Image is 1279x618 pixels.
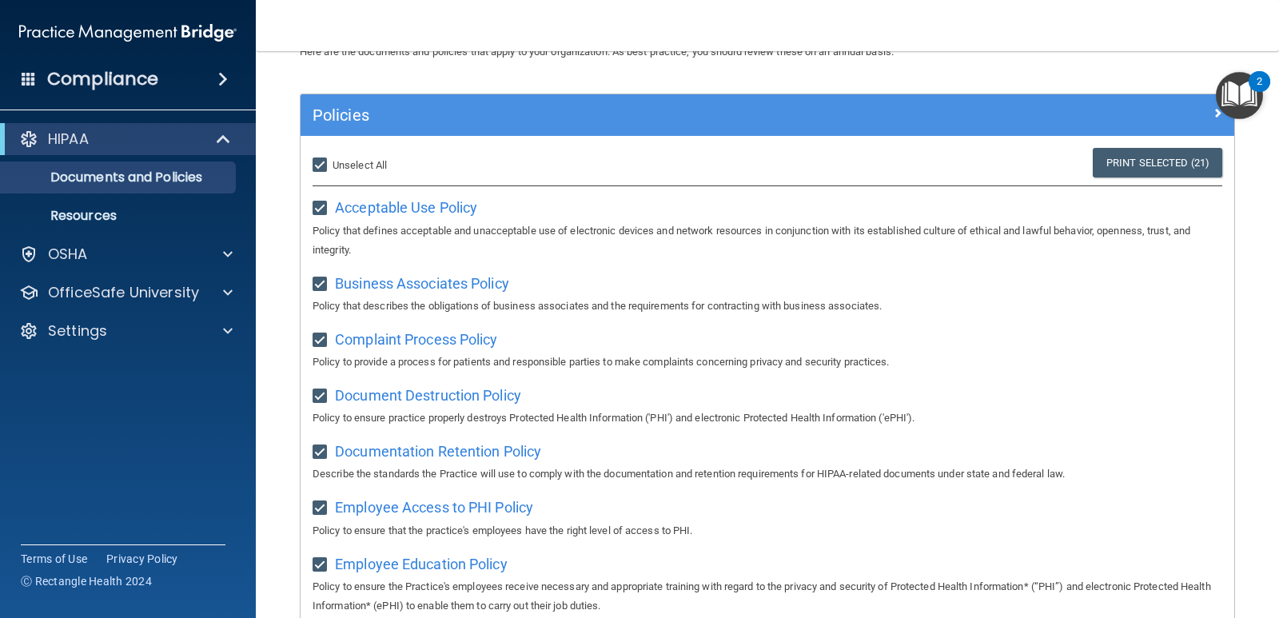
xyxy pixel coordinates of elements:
[48,130,89,149] p: HIPAA
[1093,148,1222,177] a: Print Selected (21)
[1257,82,1262,102] div: 2
[10,169,229,185] p: Documents and Policies
[335,556,508,572] span: Employee Education Policy
[48,245,88,264] p: OSHA
[313,577,1222,616] p: Policy to ensure the Practice's employees receive necessary and appropriate training with regard ...
[47,68,158,90] h4: Compliance
[313,464,1222,484] p: Describe the standards the Practice will use to comply with the documentation and retention requi...
[19,17,237,49] img: PMB logo
[19,245,233,264] a: OSHA
[335,331,497,348] span: Complaint Process Policy
[335,275,509,292] span: Business Associates Policy
[335,443,541,460] span: Documentation Retention Policy
[313,297,1222,316] p: Policy that describes the obligations of business associates and the requirements for contracting...
[313,353,1222,372] p: Policy to provide a process for patients and responsible parties to make complaints concerning pr...
[1216,72,1263,119] button: Open Resource Center, 2 new notifications
[48,283,199,302] p: OfficeSafe University
[313,409,1222,428] p: Policy to ensure practice properly destroys Protected Health Information ('PHI') and electronic P...
[313,106,989,124] h5: Policies
[19,321,233,341] a: Settings
[19,283,233,302] a: OfficeSafe University
[313,159,331,172] input: Unselect All
[335,387,521,404] span: Document Destruction Policy
[10,208,229,224] p: Resources
[19,130,232,149] a: HIPAA
[21,551,87,567] a: Terms of Use
[313,521,1222,540] p: Policy to ensure that the practice's employees have the right level of access to PHI.
[313,221,1222,260] p: Policy that defines acceptable and unacceptable use of electronic devices and network resources i...
[335,499,533,516] span: Employee Access to PHI Policy
[300,46,894,58] span: Here are the documents and policies that apply to your organization. As best practice, you should...
[48,321,107,341] p: Settings
[335,199,477,216] span: Acceptable Use Policy
[106,551,178,567] a: Privacy Policy
[21,573,152,589] span: Ⓒ Rectangle Health 2024
[313,102,1222,128] a: Policies
[333,159,387,171] span: Unselect All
